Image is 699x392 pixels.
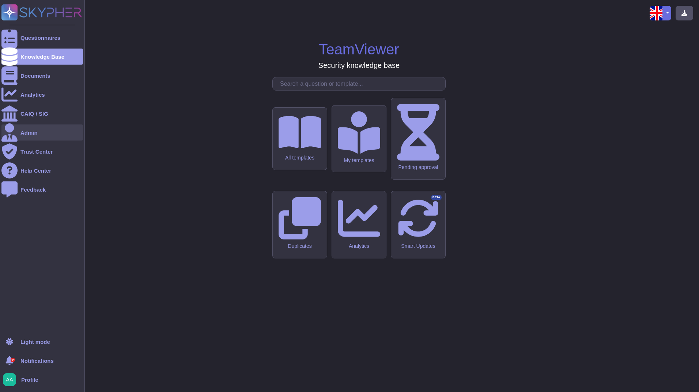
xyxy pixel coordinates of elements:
img: user [3,373,16,386]
img: en [650,6,664,20]
a: Feedback [1,181,83,197]
div: Trust Center [20,149,53,154]
a: Admin [1,124,83,141]
a: Documents [1,68,83,84]
div: Analytics [338,243,380,249]
a: Trust Center [1,143,83,160]
div: Analytics [20,92,45,97]
a: Knowledge Base [1,49,83,65]
div: Duplicates [279,243,321,249]
a: CAIQ / SIG [1,105,83,122]
div: Documents [20,73,50,78]
h3: Security knowledge base [318,61,400,70]
h1: TeamViewer [319,41,399,58]
a: Questionnaires [1,30,83,46]
div: All templates [279,155,321,161]
div: CAIQ / SIG [20,111,48,116]
input: Search a question or template... [276,77,445,90]
div: 9+ [11,358,15,362]
div: Light mode [20,339,50,345]
div: Help Center [20,168,51,173]
div: Questionnaires [20,35,60,41]
div: Pending approval [397,164,439,170]
div: Smart Updates [397,243,439,249]
div: Admin [20,130,38,135]
button: user [1,372,21,388]
a: Help Center [1,162,83,178]
div: BETA [431,195,442,200]
div: My templates [338,157,380,164]
div: Knowledge Base [20,54,64,59]
div: Feedback [20,187,46,192]
span: Notifications [20,358,54,364]
span: Profile [21,377,38,383]
a: Analytics [1,87,83,103]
